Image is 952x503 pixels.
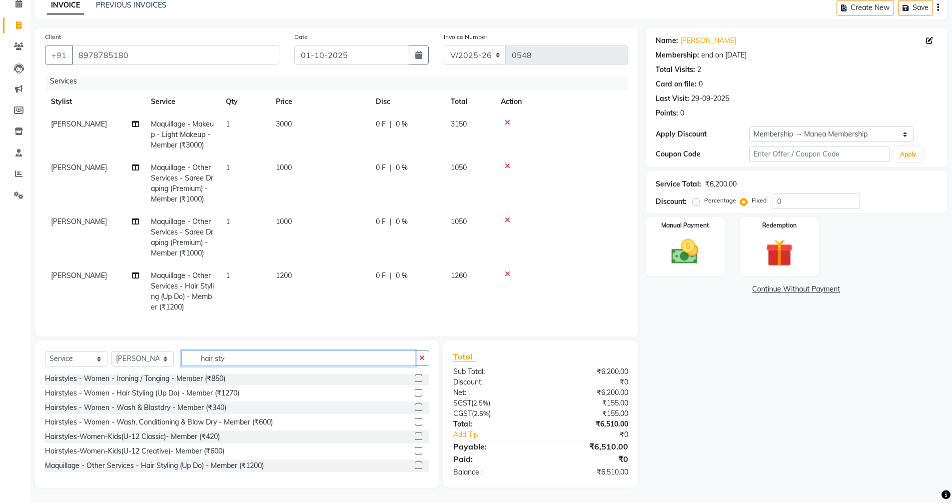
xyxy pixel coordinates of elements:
[151,271,214,311] span: Maquillage - Other Services - Hair Styling (Up Do) - Member (₹1200)
[473,399,488,407] span: 2.5%
[396,270,408,281] span: 0 %
[541,453,636,465] div: ₹0
[541,467,636,477] div: ₹6,510.00
[705,179,737,189] div: ₹6,200.00
[226,119,230,128] span: 1
[656,64,695,75] div: Total Visits:
[45,460,264,471] div: Maquillage - Other Services - Hair Styling (Up Do) - Member (₹1200)
[370,90,445,113] th: Disc
[894,147,923,162] button: Apply
[446,408,541,419] div: ( )
[541,419,636,429] div: ₹6,510.00
[663,236,707,267] img: _cash.svg
[390,270,392,281] span: |
[181,350,415,366] input: Search or Scan
[45,446,224,456] div: Hairstyles-Women-Kids(U-12 Creative)- Member (₹600)
[390,162,392,173] span: |
[453,409,472,418] span: CGST
[276,271,292,280] span: 1200
[151,217,213,257] span: Maquillage - Other Services - Saree Draping (Premium) - Member (₹1000)
[45,45,73,64] button: +91
[541,440,636,452] div: ₹6,510.00
[96,0,166,9] a: PREVIOUS INVOICES
[446,366,541,377] div: Sub Total:
[51,163,107,172] span: [PERSON_NAME]
[446,429,556,440] a: Add Tip
[541,366,636,377] div: ₹6,200.00
[294,32,308,41] label: Date
[45,388,239,398] div: Hairstyles - Women - Hair Styling (Up Do) - Member (₹1270)
[680,35,736,46] a: [PERSON_NAME]
[390,216,392,227] span: |
[701,50,747,60] div: end on [DATE]
[51,217,107,226] span: [PERSON_NAME]
[276,163,292,172] span: 1000
[270,90,370,113] th: Price
[45,417,273,427] div: Hairstyles - Women - Wash, Conditioning & Blow Dry - Member (₹600)
[656,93,689,104] div: Last Visit:
[51,119,107,128] span: [PERSON_NAME]
[656,129,750,139] div: Apply Discount
[51,271,107,280] span: [PERSON_NAME]
[648,284,945,294] a: Continue Without Payment
[453,398,471,407] span: SGST
[704,196,736,205] label: Percentage
[495,90,628,113] th: Action
[656,149,750,159] div: Coupon Code
[680,108,684,118] div: 0
[451,163,467,172] span: 1050
[541,387,636,398] div: ₹6,200.00
[656,108,678,118] div: Points:
[276,119,292,128] span: 3000
[376,270,386,281] span: 0 F
[45,431,220,442] div: Hairstyles-Women-Kids(U-12 Classic)- Member (₹420)
[396,216,408,227] span: 0 %
[45,373,225,384] div: Hairstyles - Women - Ironing / Tonging - Member (₹850)
[226,271,230,280] span: 1
[661,221,709,230] label: Manual Payment
[656,196,687,207] div: Discount:
[446,387,541,398] div: Net:
[220,90,270,113] th: Qty
[446,453,541,465] div: Paid:
[396,162,408,173] span: 0 %
[541,408,636,419] div: ₹155.00
[446,440,541,452] div: Payable:
[656,179,701,189] div: Service Total:
[45,90,145,113] th: Stylist
[451,119,467,128] span: 3150
[376,119,386,129] span: 0 F
[446,419,541,429] div: Total:
[446,377,541,387] div: Discount:
[145,90,220,113] th: Service
[226,217,230,226] span: 1
[390,119,392,129] span: |
[557,429,636,440] div: ₹0
[376,162,386,173] span: 0 F
[656,35,678,46] div: Name:
[45,402,226,413] div: Hairstyles - Women - Wash & Blastdry - Member (₹340)
[451,271,467,280] span: 1260
[444,32,487,41] label: Invoice Number
[762,221,797,230] label: Redemption
[453,351,476,362] span: Total
[752,196,767,205] label: Fixed
[474,409,489,417] span: 2.5%
[691,93,729,104] div: 29-09-2025
[445,90,495,113] th: Total
[699,79,703,89] div: 0
[446,467,541,477] div: Balance :
[757,236,802,270] img: _gift.svg
[151,119,214,149] span: Maquillage - Makeup - Light Makeup - Member (₹3000)
[451,217,467,226] span: 1050
[151,163,213,203] span: Maquillage - Other Services - Saree Draping (Premium) - Member (₹1000)
[541,398,636,408] div: ₹155.00
[396,119,408,129] span: 0 %
[656,50,699,60] div: Membership:
[45,32,61,41] label: Client
[656,79,697,89] div: Card on file:
[541,377,636,387] div: ₹0
[446,398,541,408] div: ( )
[697,64,701,75] div: 2
[376,216,386,227] span: 0 F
